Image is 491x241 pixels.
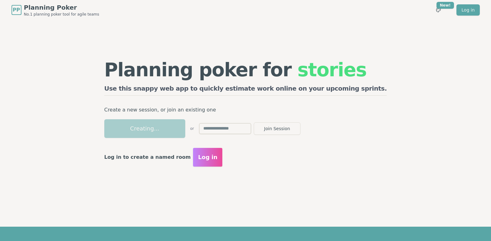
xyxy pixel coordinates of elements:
[437,2,454,9] div: New!
[104,84,387,96] h2: Use this snappy web app to quickly estimate work online on your upcoming sprints.
[104,60,387,79] h1: Planning poker for
[193,148,222,167] button: Log in
[433,4,444,16] button: New!
[12,3,99,17] a: PPPlanning PokerNo.1 planning poker tool for agile teams
[254,122,300,135] button: Join Session
[190,126,194,131] span: or
[198,153,217,162] span: Log in
[104,106,387,114] p: Create a new session, or join an existing one
[24,3,99,12] span: Planning Poker
[456,4,479,16] a: Log in
[297,59,366,81] span: stories
[24,12,99,17] span: No.1 planning poker tool for agile teams
[13,6,20,14] span: PP
[104,153,191,162] p: Log in to create a named room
